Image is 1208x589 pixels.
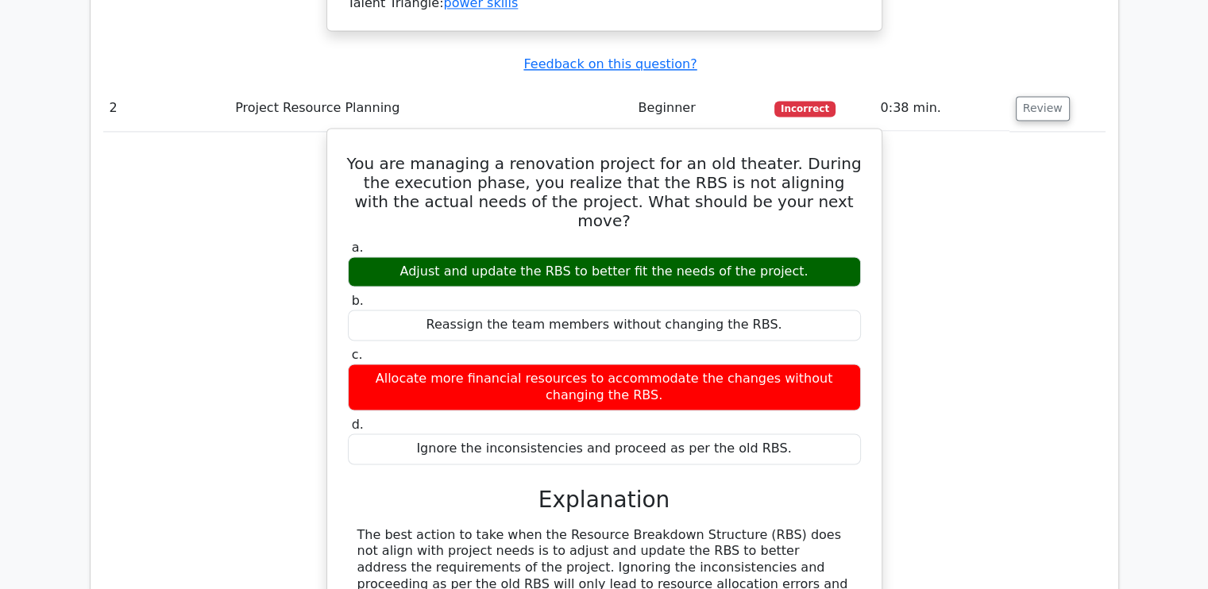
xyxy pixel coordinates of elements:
[523,56,697,71] a: Feedback on this question?
[1016,96,1070,121] button: Review
[348,310,861,341] div: Reassign the team members without changing the RBS.
[352,293,364,308] span: b.
[103,86,230,131] td: 2
[357,487,851,514] h3: Explanation
[352,417,364,432] span: d.
[348,364,861,411] div: Allocate more financial resources to accommodate the changes without changing the RBS.
[632,86,768,131] td: Beginner
[774,101,836,117] span: Incorrect
[348,256,861,287] div: Adjust and update the RBS to better fit the needs of the project.
[346,154,863,230] h5: You are managing a renovation project for an old theater. During the execution phase, you realize...
[352,240,364,255] span: a.
[229,86,631,131] td: Project Resource Planning
[352,347,363,362] span: c.
[348,433,861,464] div: Ignore the inconsistencies and proceed as per the old RBS.
[874,86,1009,131] td: 0:38 min.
